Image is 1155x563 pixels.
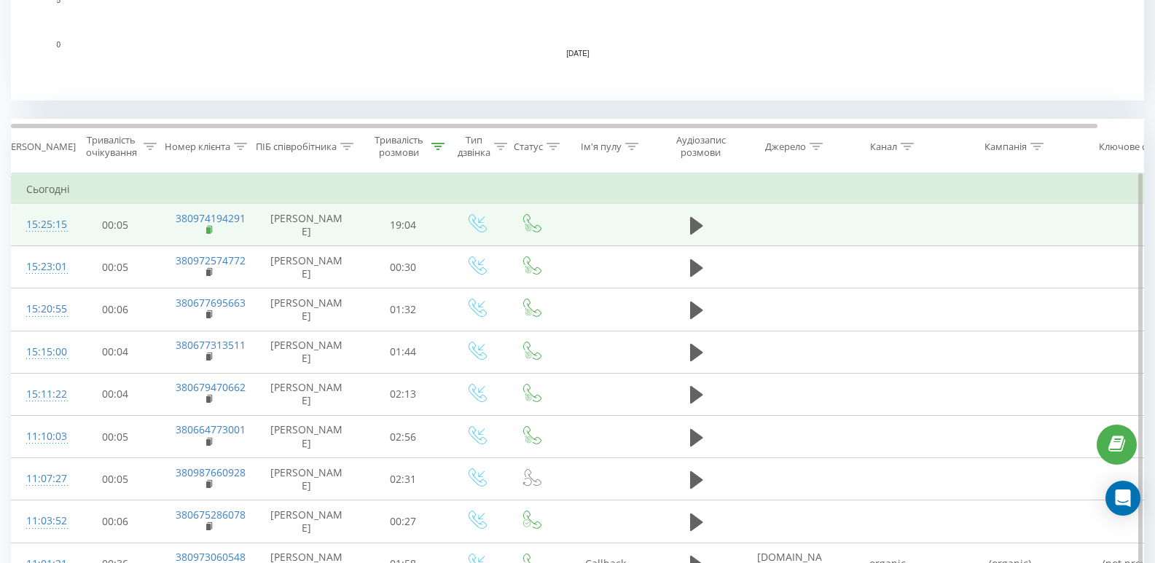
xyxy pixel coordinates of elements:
div: Ім'я пулу [581,141,622,153]
text: 0 [56,41,60,49]
td: 02:56 [358,416,449,458]
div: Номер клієнта [165,141,230,153]
div: 15:25:15 [26,210,55,239]
td: 00:04 [70,373,161,415]
td: 00:05 [70,416,161,458]
text: [DATE] [566,50,590,58]
div: Канал [870,141,897,153]
td: 00:06 [70,288,161,331]
td: [PERSON_NAME] [256,458,358,500]
div: ПІБ співробітника [256,141,337,153]
a: 380972574772 [176,253,246,267]
a: 380677695663 [176,296,246,310]
td: 02:13 [358,373,449,415]
div: 15:20:55 [26,295,55,323]
a: 380677313511 [176,338,246,352]
td: 19:04 [358,204,449,246]
div: [PERSON_NAME] [2,141,76,153]
td: [PERSON_NAME] [256,204,358,246]
div: Джерело [765,141,806,153]
td: [PERSON_NAME] [256,373,358,415]
td: 00:06 [70,500,161,543]
div: 15:15:00 [26,338,55,366]
div: Тип дзвінка [458,134,490,159]
div: Аудіозапис розмови [665,134,736,159]
td: 01:44 [358,331,449,373]
a: 380664773001 [176,422,246,436]
td: 00:05 [70,204,161,246]
div: Open Intercom Messenger [1105,481,1140,516]
a: 380987660928 [176,465,246,479]
td: 01:32 [358,288,449,331]
td: [PERSON_NAME] [256,288,358,331]
div: Тривалість розмови [370,134,428,159]
a: 380679470662 [176,380,246,394]
td: [PERSON_NAME] [256,416,358,458]
div: 11:10:03 [26,422,55,451]
div: 11:03:52 [26,507,55,535]
div: 15:11:22 [26,380,55,409]
div: Статус [514,141,543,153]
div: Кампанія [984,141,1027,153]
div: 15:23:01 [26,253,55,281]
td: 00:27 [358,500,449,543]
td: 00:05 [70,246,161,288]
div: 11:07:27 [26,465,55,493]
a: 380974194291 [176,211,246,225]
td: 00:05 [70,458,161,500]
a: 380675286078 [176,508,246,521]
td: [PERSON_NAME] [256,246,358,288]
td: 00:30 [358,246,449,288]
div: Тривалість очікування [82,134,140,159]
td: [PERSON_NAME] [256,331,358,373]
td: [PERSON_NAME] [256,500,358,543]
td: 00:04 [70,331,161,373]
td: 02:31 [358,458,449,500]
